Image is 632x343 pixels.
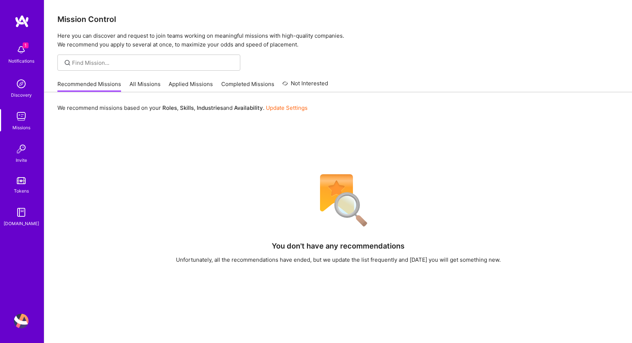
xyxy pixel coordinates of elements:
[14,77,29,91] img: discovery
[72,59,235,67] input: Find Mission...
[57,31,619,49] p: Here you can discover and request to join teams working on meaningful missions with high-quality ...
[17,177,26,184] img: tokens
[14,42,29,57] img: bell
[176,256,501,264] div: Unfortunately, all the recommendations have ended, but we update the list frequently and [DATE] y...
[272,242,405,250] h4: You don't have any recommendations
[14,205,29,220] img: guide book
[169,80,213,92] a: Applied Missions
[23,42,29,48] span: 1
[57,80,121,92] a: Recommended Missions
[57,104,308,112] p: We recommend missions based on your , , and .
[14,109,29,124] img: teamwork
[129,80,161,92] a: All Missions
[12,124,30,131] div: Missions
[15,15,29,28] img: logo
[14,187,29,195] div: Tokens
[162,104,177,111] b: Roles
[11,91,32,99] div: Discovery
[63,59,72,67] i: icon SearchGrey
[180,104,194,111] b: Skills
[14,142,29,156] img: Invite
[16,156,27,164] div: Invite
[307,169,369,232] img: No Results
[197,104,223,111] b: Industries
[8,57,34,65] div: Notifications
[14,314,29,328] img: User Avatar
[221,80,274,92] a: Completed Missions
[57,15,619,24] h3: Mission Control
[266,104,308,111] a: Update Settings
[4,220,39,227] div: [DOMAIN_NAME]
[234,104,263,111] b: Availability
[282,79,328,92] a: Not Interested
